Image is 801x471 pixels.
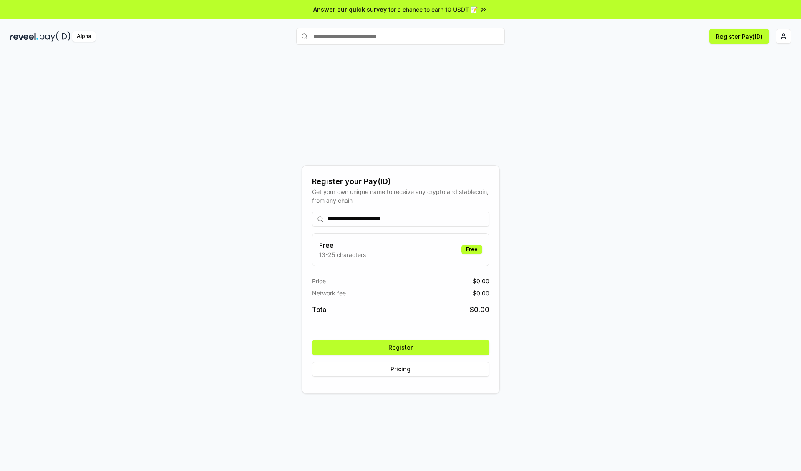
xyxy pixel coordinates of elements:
[312,176,489,187] div: Register your Pay(ID)
[470,305,489,315] span: $ 0.00
[312,362,489,377] button: Pricing
[319,240,366,250] h3: Free
[312,305,328,315] span: Total
[388,5,478,14] span: for a chance to earn 10 USDT 📝
[312,340,489,355] button: Register
[709,29,769,44] button: Register Pay(ID)
[461,245,482,254] div: Free
[312,289,346,297] span: Network fee
[473,277,489,285] span: $ 0.00
[72,31,96,42] div: Alpha
[10,31,38,42] img: reveel_dark
[313,5,387,14] span: Answer our quick survey
[40,31,71,42] img: pay_id
[312,277,326,285] span: Price
[319,250,366,259] p: 13-25 characters
[473,289,489,297] span: $ 0.00
[312,187,489,205] div: Get your own unique name to receive any crypto and stablecoin, from any chain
